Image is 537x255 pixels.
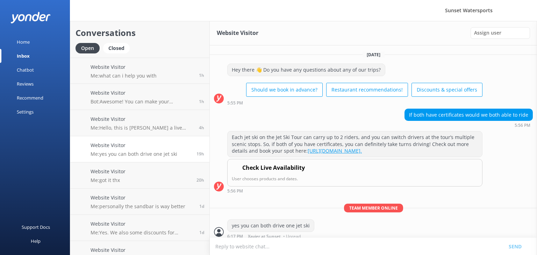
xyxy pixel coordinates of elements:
[246,83,323,97] button: Should we book in advance?
[228,64,385,76] div: Hey there 👋 Do you have any questions about any of our trips?
[17,35,30,49] div: Home
[227,101,243,105] strong: 5:55 PM
[227,189,243,193] strong: 5:56 PM
[76,26,204,39] h2: Conversations
[91,89,194,97] h4: Website Visitor
[70,58,209,84] a: Website VisitorMe:what can i help you with1h
[91,177,126,183] p: Me: got it thx
[91,220,193,228] h4: Website Visitor
[91,246,193,254] h4: Website Visitor
[217,29,258,38] h3: Website Visitor
[17,49,30,63] div: Inbox
[227,100,482,105] div: Aug 29 2025 04:55pm (UTC -05:00) America/Cancun
[103,43,130,53] div: Closed
[91,168,126,175] h4: Website Visitor
[70,136,209,162] a: Website VisitorMe:yes you can both drive one jet ski19h
[344,204,403,212] span: Team member online
[91,63,157,71] h4: Website Visitor
[199,72,204,78] span: Aug 30 2025 11:30am (UTC -05:00) America/Cancun
[248,234,281,239] span: Xavier at Sunset
[404,123,533,127] div: Aug 29 2025 04:56pm (UTC -05:00) America/Cancun
[199,203,204,209] span: Aug 29 2025 10:56am (UTC -05:00) America/Cancun
[70,215,209,241] a: Website VisitorMe:Yes. We also some discounts for September. When will you be in [GEOGRAPHIC_DATA...
[91,229,193,236] p: Me: Yes. We also some discounts for September. When will you be in [GEOGRAPHIC_DATA]?
[196,177,204,183] span: Aug 29 2025 04:16pm (UTC -05:00) America/Cancun
[17,105,34,119] div: Settings
[70,162,209,189] a: Website VisitorMe:got it thx20h
[91,203,185,210] p: Me: personally the sandbar is way better
[91,151,177,157] p: Me: yes you can both drive one jet ski
[283,234,301,239] span: • Unread
[242,163,305,173] h4: Check Live Availability
[76,43,100,53] div: Open
[199,229,204,235] span: Aug 29 2025 09:37am (UTC -05:00) America/Cancun
[91,194,185,202] h4: Website Visitor
[17,63,34,77] div: Chatbot
[70,189,209,215] a: Website VisitorMe:personally the sandbar is way better1d
[515,123,530,127] strong: 5:56 PM
[227,234,243,239] strong: 6:17 PM
[76,44,103,52] a: Open
[308,147,362,154] a: [URL][DOMAIN_NAME].
[31,234,41,248] div: Help
[228,220,314,232] div: yes you can both drive one jet ski
[17,91,43,105] div: Recommend
[232,175,478,182] p: User chooses products and dates.
[10,12,51,23] img: yonder-white-logo.png
[91,141,177,149] h4: Website Visitor
[471,27,530,38] div: Assign User
[91,73,157,79] p: Me: what can i help you with
[91,115,193,123] h4: Website Visitor
[326,83,408,97] button: Restaurant recommendations!
[405,109,532,121] div: If both have certificates would we both able to ride
[411,83,482,97] button: Discounts & special offers
[22,220,50,234] div: Support Docs
[70,84,209,110] a: Website VisitorBot:Awesome! You can make your reservation online by visiting [URL][DOMAIN_NAME]. ...
[474,29,501,37] span: Assign user
[70,110,209,136] a: Website VisitorMe:Hello, this is [PERSON_NAME] a live agent with Sunset Watersports the jets skis...
[17,77,34,91] div: Reviews
[91,125,193,131] p: Me: Hello, this is [PERSON_NAME] a live agent with Sunset Watersports the jets skis are in a desi...
[228,131,482,157] div: Each jet ski on the Jet Ski Tour can carry up to 2 riders, and you can switch drivers at the tour...
[363,52,385,58] span: [DATE]
[196,151,204,157] span: Aug 29 2025 05:17pm (UTC -05:00) America/Cancun
[91,99,194,105] p: Bot: Awesome! You can make your reservation online by visiting [URL][DOMAIN_NAME]. Just select yo...
[103,44,133,52] a: Closed
[227,188,482,193] div: Aug 29 2025 04:56pm (UTC -05:00) America/Cancun
[199,125,204,131] span: Aug 30 2025 08:38am (UTC -05:00) America/Cancun
[227,234,314,239] div: Aug 29 2025 05:17pm (UTC -05:00) America/Cancun
[199,99,204,104] span: Aug 30 2025 11:02am (UTC -05:00) America/Cancun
